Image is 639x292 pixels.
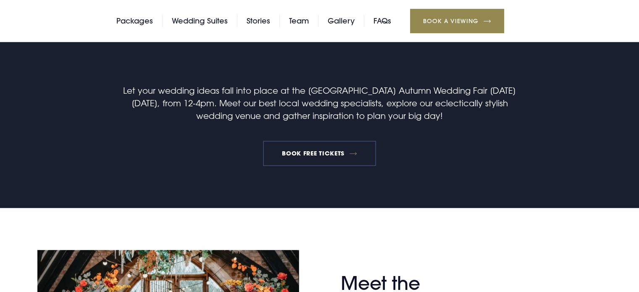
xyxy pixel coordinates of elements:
[119,84,519,122] p: Let your wedding ideas fall into place at the [GEOGRAPHIC_DATA] Autumn Wedding Fair [DATE][DATE],...
[172,15,228,27] a: Wedding Suites
[289,15,309,27] a: Team
[373,15,391,27] a: FAQs
[328,15,355,27] a: Gallery
[247,15,270,27] a: Stories
[263,141,376,166] a: BOOK FREE TICKETS
[410,9,504,33] a: Book a Viewing
[116,15,153,27] a: Packages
